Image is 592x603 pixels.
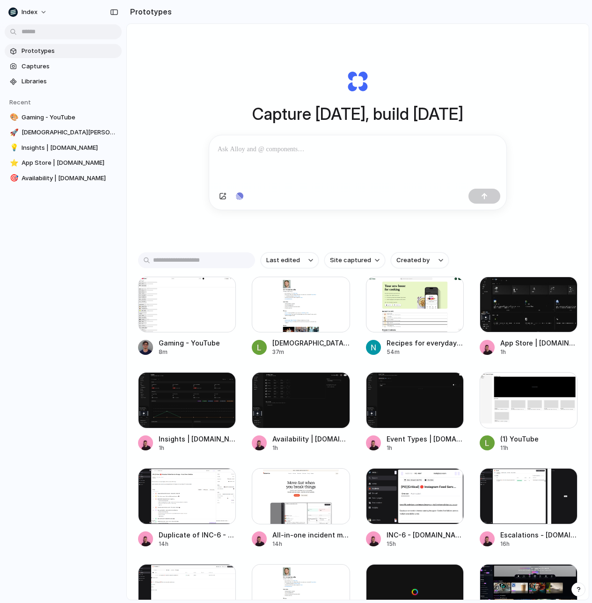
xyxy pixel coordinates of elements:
[500,540,577,548] div: 16h
[366,372,464,452] a: Event Types | Cal.comEvent Types | [DOMAIN_NAME]1h
[387,540,464,548] div: 15h
[159,434,236,444] div: Insights | [DOMAIN_NAME]
[480,277,577,357] a: App Store | Cal.comApp Store | [DOMAIN_NAME]1h
[126,6,172,17] h2: Prototypes
[10,127,16,138] div: 🚀
[387,348,464,356] div: 54m
[387,530,464,540] div: INC-6 - [DOMAIN_NAME]
[8,113,18,122] button: 🎨
[261,252,319,268] button: Last edited
[22,62,118,71] span: Captures
[366,277,464,357] a: Recipes for everyday | CloveRecipes for everyday | Clove54m
[500,434,539,444] div: (1) YouTube
[500,338,577,348] div: App Store | [DOMAIN_NAME]
[159,540,236,548] div: 14h
[252,468,350,548] a: All-in-one incident management platform | incident.ioAll-in-one incident management platform | [D...
[5,5,52,20] button: Index
[8,174,18,183] button: 🎯
[330,256,371,265] span: Site captured
[387,434,464,444] div: Event Types | [DOMAIN_NAME]
[396,256,430,265] span: Created by
[22,174,118,183] span: Availability | [DOMAIN_NAME]
[266,256,300,265] span: Last edited
[5,44,122,58] a: Prototypes
[272,338,350,348] div: [DEMOGRAPHIC_DATA][PERSON_NAME]
[22,113,118,122] span: Gaming - YouTube
[22,158,118,168] span: App Store | [DOMAIN_NAME]
[10,112,16,123] div: 🎨
[366,468,464,548] a: INC-6 - incident.ioINC-6 - [DOMAIN_NAME]15h
[272,434,350,444] div: Availability | [DOMAIN_NAME]
[480,468,577,548] a: Escalations - incident.ioEscalations - [DOMAIN_NAME]16h
[5,125,122,140] a: 🚀[DEMOGRAPHIC_DATA][PERSON_NAME]
[387,444,464,452] div: 1h
[5,110,122,125] a: 🎨Gaming - YouTube
[159,530,236,540] div: Duplicate of INC-6 - [DOMAIN_NAME]
[500,348,577,356] div: 1h
[252,372,350,452] a: Availability | Cal.comAvailability | [DOMAIN_NAME]1h
[10,142,16,153] div: 💡
[138,372,236,452] a: Insights | Cal.comInsights | [DOMAIN_NAME]1h
[159,338,220,348] div: Gaming - YouTube
[138,468,236,548] a: Duplicate of INC-6 - incident.ioDuplicate of INC-6 - [DOMAIN_NAME]14h
[8,158,18,168] button: ⭐
[159,444,236,452] div: 1h
[8,143,18,153] button: 💡
[272,540,350,548] div: 14h
[22,143,118,153] span: Insights | [DOMAIN_NAME]
[9,98,31,106] span: Recent
[5,141,122,155] a: 💡Insights | [DOMAIN_NAME]
[387,338,464,348] div: Recipes for everyday | Clove
[252,102,463,126] h1: Capture [DATE], build [DATE]
[324,252,385,268] button: Site captured
[272,444,350,452] div: 1h
[480,372,577,452] a: (1) YouTube(1) YouTube11h
[159,348,220,356] div: 8m
[272,348,350,356] div: 37m
[10,158,16,169] div: ⭐
[5,74,122,88] a: Libraries
[252,277,350,357] a: Christian Iacullo[DEMOGRAPHIC_DATA][PERSON_NAME]37m
[138,277,236,357] a: Gaming - YouTubeGaming - YouTube8m
[500,444,539,452] div: 11h
[500,530,577,540] div: Escalations - [DOMAIN_NAME]
[22,7,37,17] span: Index
[5,156,122,170] a: ⭐App Store | [DOMAIN_NAME]
[22,46,118,56] span: Prototypes
[5,59,122,74] a: Captures
[391,252,449,268] button: Created by
[22,128,118,137] span: [DEMOGRAPHIC_DATA][PERSON_NAME]
[10,173,16,184] div: 🎯
[272,530,350,540] div: All-in-one incident management platform | [DOMAIN_NAME]
[8,128,18,137] button: 🚀
[22,77,118,86] span: Libraries
[5,171,122,185] a: 🎯Availability | [DOMAIN_NAME]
